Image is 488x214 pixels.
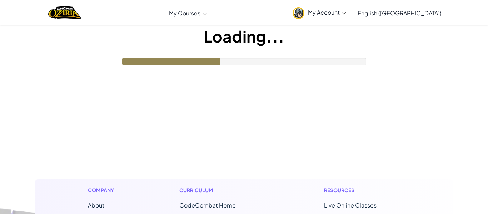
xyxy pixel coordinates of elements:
a: Live Online Classes [324,201,377,209]
h1: Resources [324,186,400,194]
h1: Company [88,186,121,194]
span: English ([GEOGRAPHIC_DATA]) [358,9,442,17]
a: My Account [289,1,350,24]
a: About [88,201,104,209]
span: CodeCombat Home [179,201,236,209]
h1: Curriculum [179,186,266,194]
span: My Courses [169,9,200,17]
img: avatar [293,7,304,19]
a: Ozaria by CodeCombat logo [48,5,81,20]
img: Home [48,5,81,20]
span: My Account [308,9,346,16]
a: English ([GEOGRAPHIC_DATA]) [354,3,445,23]
a: My Courses [165,3,210,23]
